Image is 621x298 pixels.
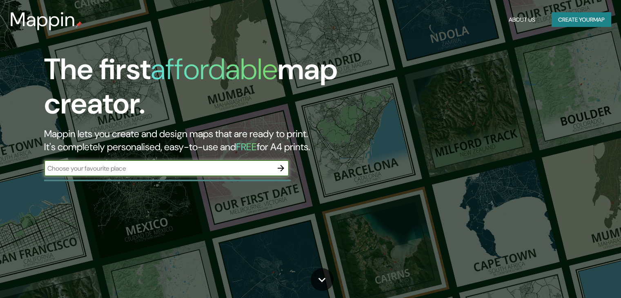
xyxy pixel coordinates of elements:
button: Create yourmap [552,12,611,27]
h2: Mappin lets you create and design maps that are ready to print. It's completely personalised, eas... [44,127,355,153]
input: Choose your favourite place [44,164,273,173]
iframe: Help widget launcher [548,266,612,289]
h5: FREE [236,140,257,153]
img: mappin-pin [76,21,82,28]
button: About Us [505,12,539,27]
h1: The first map creator. [44,52,355,127]
h3: Mappin [10,8,76,31]
h1: affordable [151,50,278,88]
